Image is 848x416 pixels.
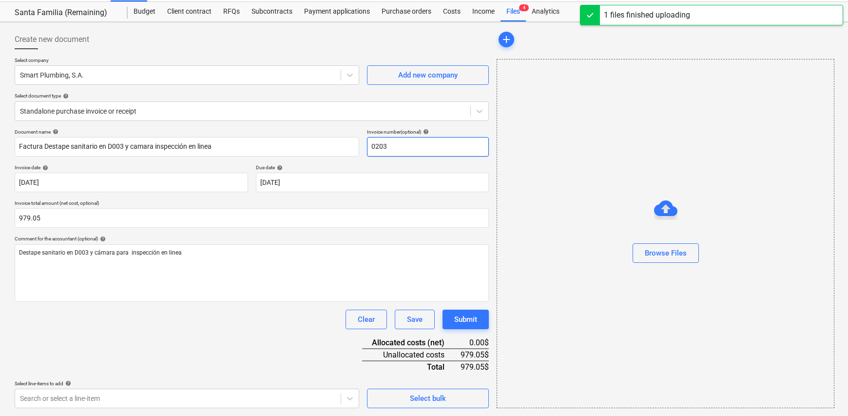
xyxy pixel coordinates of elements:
div: Invoice date [15,164,248,171]
span: help [40,165,48,171]
a: Analytics [526,2,565,21]
div: 979.05$ [460,361,489,373]
a: Purchase orders [376,2,437,21]
span: 4 [519,4,529,11]
div: Clear [358,313,375,326]
span: add [501,34,512,45]
a: Income [466,2,501,21]
div: Total [362,361,460,373]
a: Costs [437,2,466,21]
button: Submit [443,310,489,329]
input: Due date not specified [256,173,489,192]
div: Unallocated costs [362,349,460,361]
div: Browse Files [645,247,687,259]
div: Allocated costs (net) [362,337,460,349]
span: Destape sanitario en D003 y cámara para inspección en linea [19,249,182,256]
input: Document name [15,137,359,157]
div: 979.05$ [460,349,489,361]
input: Invoice date not specified [15,173,248,192]
span: help [421,129,429,135]
p: Invoice total amount (net cost, optional) [15,200,489,208]
input: Invoice total amount (net cost, optional) [15,208,489,228]
span: help [275,165,283,171]
div: Save [407,313,423,326]
span: help [98,236,106,242]
div: Submit [454,313,477,326]
input: Invoice number [367,137,489,157]
a: Client contract [161,2,217,21]
div: Files [501,2,526,21]
iframe: Chat Widget [799,369,848,416]
a: Subcontracts [246,2,298,21]
button: Add new company [367,65,489,85]
div: Select bulk [410,392,446,405]
span: help [61,93,69,99]
button: Clear [346,310,387,329]
button: Save [395,310,435,329]
div: Comment for the accountant (optional) [15,236,489,242]
div: Add new company [398,69,458,81]
div: 0.00$ [460,337,489,349]
span: help [63,380,71,386]
div: 1 files finished uploading [604,9,690,21]
button: Browse Files [633,243,699,263]
div: Browse Files [497,59,834,408]
div: Invoice number (optional) [367,129,489,135]
div: Document name [15,129,359,135]
a: Budget [128,2,161,21]
div: Due date [256,164,489,171]
a: Payment applications [298,2,376,21]
p: Select company [15,57,359,65]
div: Select line-items to add [15,380,359,387]
span: help [51,129,58,135]
div: Select document type [15,93,489,99]
button: Select bulk [367,389,489,408]
span: Create new document [15,34,89,45]
div: Santa Familia (Remaining) [15,8,116,18]
a: RFQs [217,2,246,21]
a: Files4 [501,2,526,21]
div: Widget de chat [799,369,848,416]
